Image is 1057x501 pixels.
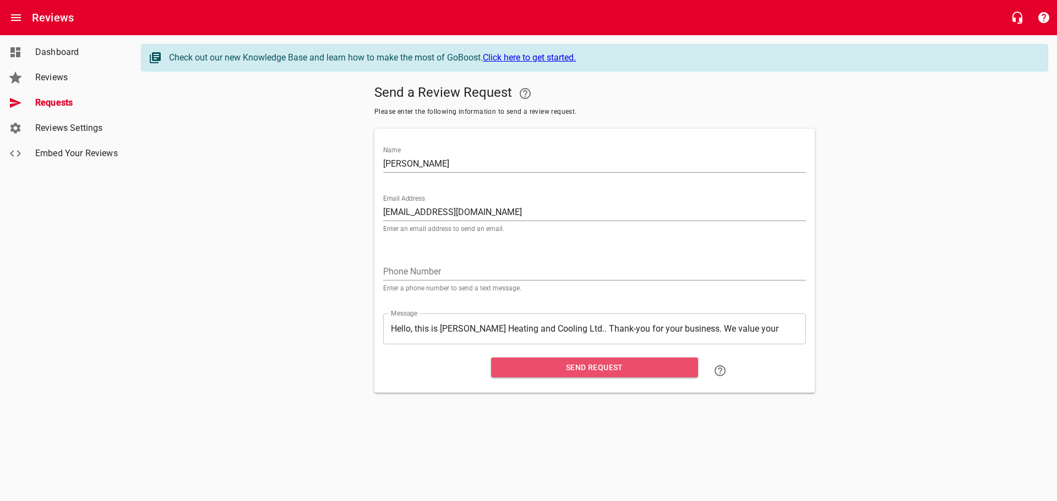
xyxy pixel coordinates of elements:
[32,9,74,26] h6: Reviews
[491,357,698,378] button: Send Request
[374,107,815,118] span: Please enter the following information to send a review request.
[500,361,689,375] span: Send Request
[35,147,119,160] span: Embed Your Reviews
[35,46,119,59] span: Dashboard
[391,323,798,334] textarea: Hello, this is [PERSON_NAME] Heating and Cooling Ltd.. Thank-you for your business. We value your...
[383,285,806,291] p: Enter a phone number to send a text message.
[35,96,119,109] span: Requests
[383,147,401,153] label: Name
[512,80,538,107] a: Your Google or Facebook account must be connected to "Send a Review Request"
[1004,4,1031,31] button: Live Chat
[35,122,119,135] span: Reviews Settings
[707,357,733,384] a: Learn how to "Send a Review Request"
[3,4,29,31] button: Open drawer
[1031,4,1057,31] button: Support Portal
[383,195,425,202] label: Email Address
[35,71,119,84] span: Reviews
[169,51,1037,64] div: Check out our new Knowledge Base and learn how to make the most of GoBoost.
[374,80,815,107] h5: Send a Review Request
[483,52,576,63] a: Click here to get started.
[383,225,806,232] p: Enter an email address to send an email.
